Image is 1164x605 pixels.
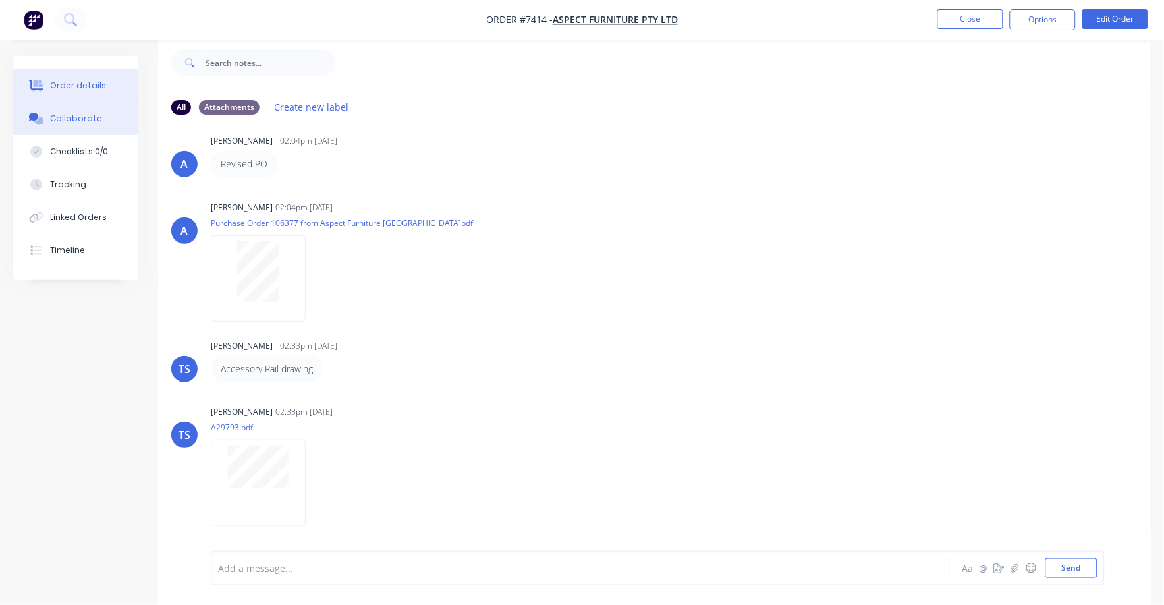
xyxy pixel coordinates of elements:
button: Linked Orders [13,201,138,234]
p: Revised PO [221,158,267,171]
div: A [181,156,188,172]
div: A [181,223,188,239]
div: TS [179,427,190,443]
button: Order details [13,69,138,102]
div: - 02:33pm [DATE] [275,340,337,352]
div: Linked Orders [50,212,107,223]
button: Checklists 0/0 [13,135,138,168]
button: Close [937,9,1003,29]
p: Accessory Rail drawing [221,362,313,376]
div: [PERSON_NAME] [211,202,273,214]
button: Options [1010,9,1076,30]
div: Timeline [50,245,85,256]
div: [PERSON_NAME] [211,340,273,352]
div: TS [179,361,190,377]
div: [PERSON_NAME] [211,406,273,418]
div: All [171,100,191,115]
div: [PERSON_NAME] [211,135,273,147]
img: Factory [24,10,43,30]
div: - 02:04pm [DATE] [275,135,337,147]
button: ☺ [1023,560,1039,576]
button: Edit Order [1082,9,1148,29]
button: Send [1045,558,1097,578]
button: Aa [960,560,976,576]
div: 02:33pm [DATE] [275,406,333,418]
button: Create new label [267,98,356,116]
p: A29793.pdf [211,422,319,433]
div: 02:04pm [DATE] [275,202,333,214]
button: @ [976,560,991,576]
div: Order details [50,80,106,92]
button: Collaborate [13,102,138,135]
a: Aspect Furniture Pty Ltd [553,14,678,26]
button: Timeline [13,234,138,267]
span: Order #7414 - [486,14,553,26]
div: Attachments [199,100,260,115]
div: Tracking [50,179,86,190]
div: Collaborate [50,113,102,125]
button: Tracking [13,168,138,201]
div: Checklists 0/0 [50,146,108,158]
p: Purchase Order 106377 from Aspect Furniture [GEOGRAPHIC_DATA]pdf [211,217,473,229]
input: Search notes... [206,49,336,76]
